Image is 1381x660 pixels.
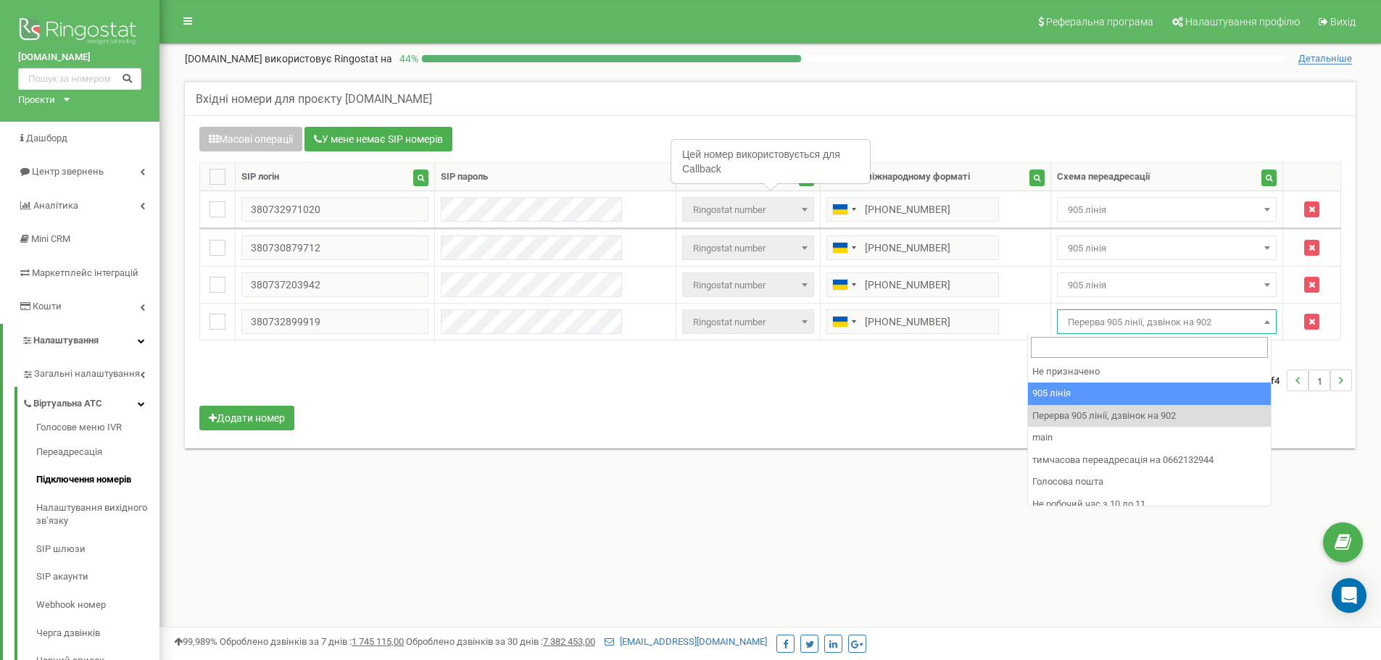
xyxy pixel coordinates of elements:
[392,51,422,66] p: 44 %
[32,267,138,278] span: Маркетплейс інтеграцій
[199,406,294,430] button: Додати номер
[682,235,813,260] span: Ringostat number
[1057,170,1150,184] div: Схема переадресації
[1309,369,1330,391] li: 1
[435,163,676,191] th: SIP пароль
[826,309,999,334] input: 050 123 4567
[1185,16,1300,28] span: Налаштування профілю
[1057,272,1277,297] span: 905 лінія
[827,236,860,259] div: Telephone country code
[1062,275,1272,296] span: 905 лінія
[241,170,279,184] div: SIP логін
[304,127,452,151] button: У мене немає SIP номерів
[682,272,813,297] span: Ringostat number
[687,200,808,220] span: Ringostat number
[1057,235,1277,260] span: 905 лінія
[827,198,860,221] div: Telephone country code
[18,93,55,107] div: Проєкти
[1062,312,1272,333] span: Перерва 905 лінії, дзвінок на 902
[1028,427,1271,449] li: main
[265,53,392,64] span: використовує Ringostat на
[1057,197,1277,222] span: 905 лінія
[199,127,302,151] button: Масові операції
[36,438,159,467] a: Переадресація
[672,141,869,183] div: Цей номер використовується для Callback
[26,133,67,143] span: Дашборд
[1028,493,1271,516] li: Не робочий час з 10 до 11
[1046,16,1153,28] span: Реферальна програма
[3,324,159,358] a: Налаштування
[827,273,860,296] div: Telephone country code
[18,68,141,90] input: Пошук за номером
[682,197,813,222] span: Ringostat number
[826,235,999,260] input: 050 123 4567
[31,233,70,244] span: Mini CRM
[1298,53,1352,64] span: Детальніше
[352,636,404,647] u: 1 745 115,00
[18,14,141,51] img: Ringostat logo
[22,387,159,417] a: Віртуальна АТС
[1028,383,1271,405] li: 905 лінія
[1028,405,1271,427] li: Перерва 905 лінії, дзвінок на 902
[196,93,432,106] h5: Вхідні номери для проєкту [DOMAIN_NAME]
[826,197,999,222] input: 050 123 4567
[1062,200,1272,220] span: 905 лінія
[185,51,392,66] p: [DOMAIN_NAME]
[36,494,159,535] a: Налаштування вихідного зв’язку
[1028,449,1271,472] li: тимчасова переадресація на 0662132944
[36,535,159,564] a: SIP шлюзи
[18,51,141,64] a: [DOMAIN_NAME]
[826,170,970,184] div: Номер у міжнародному форматі
[1330,16,1356,28] span: Вихід
[827,310,860,333] div: Telephone country code
[34,367,140,381] span: Загальні налаштування
[220,636,404,647] span: Оброблено дзвінків за 7 днів :
[1062,238,1272,259] span: 905 лінія
[543,636,595,647] u: 7 382 453,00
[687,312,808,333] span: Ringostat number
[826,272,999,297] input: 050 123 4567
[1028,361,1271,383] li: Не призначено
[1253,355,1352,406] nav: ...
[687,275,808,296] span: Ringostat number
[32,166,104,177] span: Центр звернень
[33,397,102,411] span: Віртуальна АТС
[1332,578,1367,613] div: Open Intercom Messenger
[33,335,99,346] span: Налаштування
[1028,471,1271,493] li: Голосова пошта
[1057,309,1277,334] span: Перерва 905 лінії, дзвінок на 902
[687,238,808,259] span: Ringostat number
[682,309,813,334] span: Ringostat number
[36,591,159,619] a: Webhook номер
[36,563,159,591] a: SIP акаунти
[36,466,159,494] a: Підключення номерів
[22,357,159,387] a: Загальні налаштування
[406,636,595,647] span: Оброблено дзвінків за 30 днів :
[33,301,62,312] span: Кошти
[36,619,159,648] a: Черга дзвінків
[605,636,767,647] a: [EMAIL_ADDRESS][DOMAIN_NAME]
[36,421,159,438] a: Голосове меню IVR
[174,636,217,647] span: 99,989%
[33,200,78,211] span: Аналiтика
